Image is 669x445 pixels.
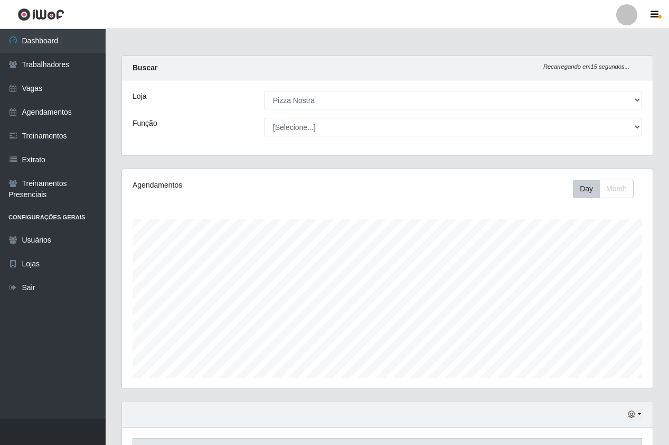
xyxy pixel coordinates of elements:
[133,91,146,102] label: Loja
[573,180,634,198] div: First group
[599,180,634,198] button: Month
[573,180,600,198] button: Day
[133,118,157,129] label: Função
[573,180,642,198] div: Toolbar with button groups
[133,180,336,191] div: Agendamentos
[17,8,64,21] img: CoreUI Logo
[543,63,629,70] i: Recarregando em 15 segundos...
[133,63,157,72] strong: Buscar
